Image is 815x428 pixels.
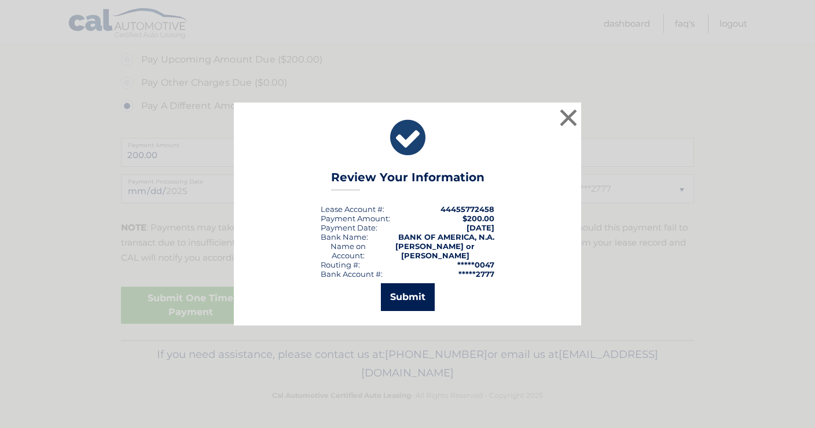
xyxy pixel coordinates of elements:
div: Payment Amount: [321,214,390,223]
div: Routing #: [321,260,360,269]
span: $200.00 [462,214,494,223]
strong: [PERSON_NAME] or [PERSON_NAME] [395,242,475,260]
span: Payment Date [321,223,376,232]
h3: Review Your Information [331,170,484,191]
strong: 44455772458 [440,204,494,214]
div: Lease Account #: [321,204,384,214]
div: : [321,223,377,232]
button: × [557,106,580,129]
div: Bank Name: [321,232,368,242]
div: Name on Account: [321,242,376,260]
button: Submit [381,283,435,311]
span: [DATE] [467,223,494,232]
strong: BANK OF AMERICA, N.A. [398,232,494,242]
div: Bank Account #: [321,269,383,279]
